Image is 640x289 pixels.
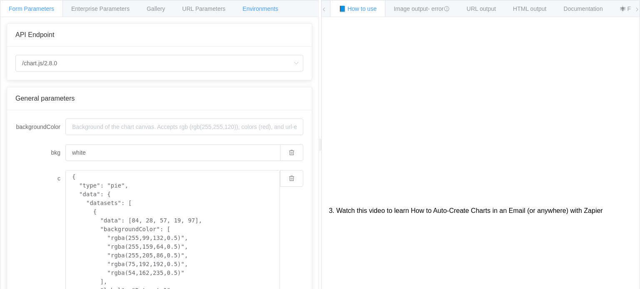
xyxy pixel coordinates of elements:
[9,5,54,12] span: Form Parameters
[15,144,65,161] label: bkg
[336,203,633,219] li: Watch this video to learn How to Auto-Create Charts in an Email (or anywhere) with Zapier
[428,5,450,12] span: - error
[15,31,54,38] span: API Endpoint
[394,5,450,12] span: Image output
[513,5,546,12] span: HTML output
[15,170,65,187] label: c
[15,119,65,135] label: backgroundColor
[65,144,280,161] input: Background of the chart canvas. Accepts rgb (rgb(255,255,120)), colors (red), and url-encoded hex...
[564,5,603,12] span: Documentation
[15,55,303,72] input: Select
[65,119,303,135] input: Background of the chart canvas. Accepts rgb (rgb(255,255,120)), colors (red), and url-encoded hex...
[15,95,75,102] span: General parameters
[467,5,496,12] span: URL output
[147,5,165,12] span: Gallery
[71,5,130,12] span: Enterprise Parameters
[242,5,278,12] span: Environments
[339,5,377,12] span: 📘 How to use
[182,5,225,12] span: URL Parameters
